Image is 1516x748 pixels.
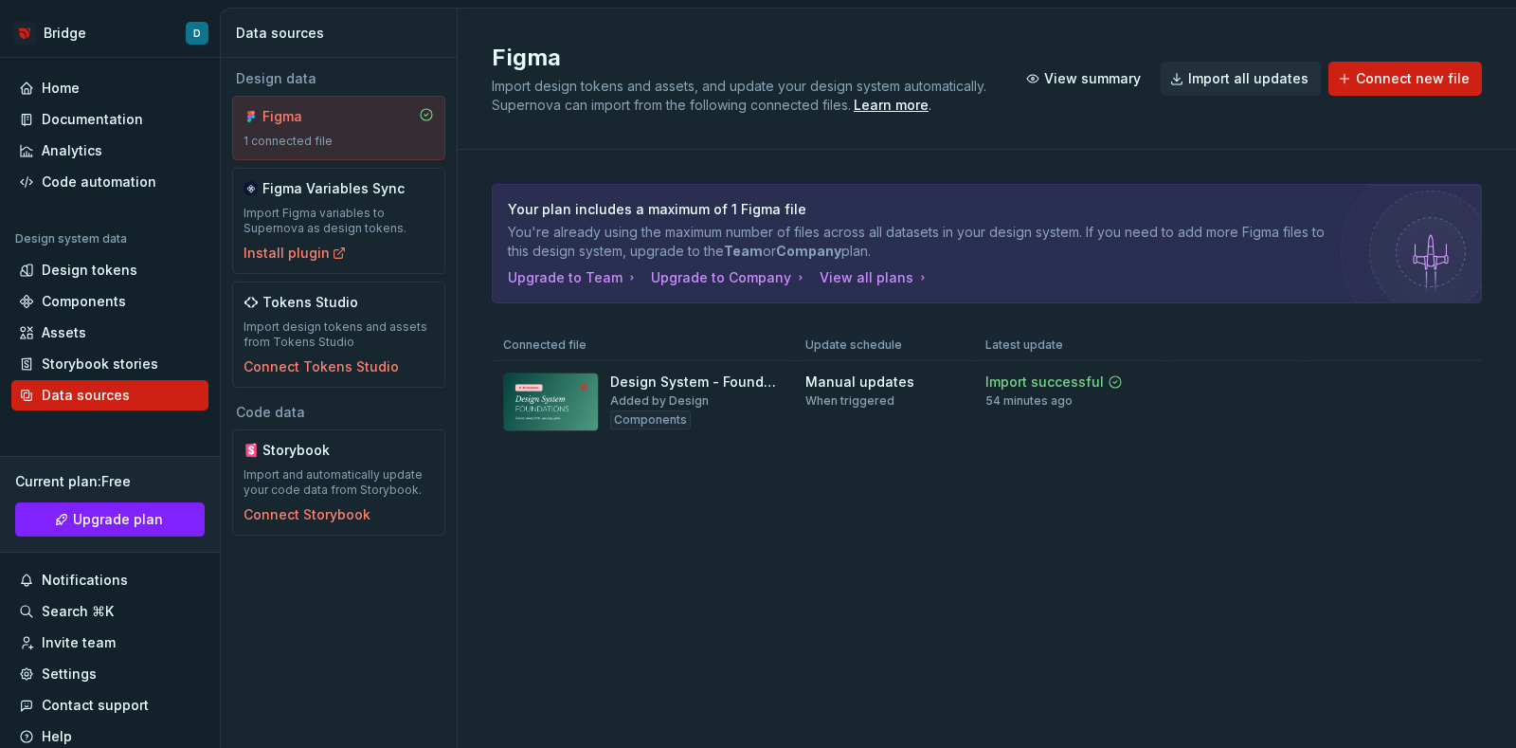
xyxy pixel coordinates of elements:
button: Upgrade to Company [651,268,808,287]
button: Contact support [11,690,208,721]
a: Figma Variables SyncImport Figma variables to Supernova as design tokens.Install plugin [232,168,445,274]
button: Install plugin [244,244,347,263]
button: View all plans [820,268,930,287]
div: Documentation [42,110,143,129]
img: 3f850d6b-8361-4b34-8a82-b945b4d8a89b.png [13,22,36,45]
button: Notifications [11,565,208,595]
a: Home [11,73,208,103]
div: Design tokens [42,261,137,280]
div: Code automation [42,173,156,192]
div: Code data [232,403,445,422]
button: Search ⌘K [11,596,208,627]
b: Company [776,243,841,259]
div: Notifications [42,571,128,590]
div: Design System - Foundations WIP [610,373,783,392]
div: Storybook [262,441,353,460]
div: D [193,26,201,41]
button: Import all updates [1161,62,1321,96]
div: Figma Variables Sync [262,179,405,198]
a: Code automation [11,167,208,197]
div: Import Figma variables to Supernova as design tokens. [244,206,434,236]
a: Analytics [11,136,208,166]
b: Team [724,243,763,259]
div: Figma [262,107,353,126]
a: Invite team [11,628,208,658]
a: Design tokens [11,255,208,285]
a: Storybook stories [11,349,208,379]
button: Connect Tokens Studio [244,357,399,376]
div: 54 minutes ago [985,393,1073,409]
div: Data sources [42,386,130,405]
div: Design system data [15,231,127,246]
div: 1 connected file [244,134,434,149]
div: Help [42,727,72,746]
div: Assets [42,323,86,342]
div: Analytics [42,141,102,160]
a: Figma1 connected file [232,96,445,160]
div: Added by Design [610,393,709,409]
div: Data sources [236,24,449,43]
div: Tokens Studio [262,293,358,312]
div: Components [610,410,691,429]
a: Documentation [11,104,208,135]
a: Assets [11,318,208,348]
div: Home [42,79,80,98]
div: Storybook stories [42,355,158,374]
div: Current plan : Free [15,472,205,491]
button: BridgeD [4,12,216,53]
a: Upgrade plan [15,502,205,537]
button: Upgrade to Team [508,268,640,287]
button: Connect new file [1328,62,1482,96]
th: Connected file [492,330,794,361]
th: Update schedule [794,330,974,361]
h2: Figma [492,43,994,73]
a: Settings [11,659,208,689]
a: Learn more [854,96,929,115]
div: Bridge [44,24,86,43]
div: Import and automatically update your code data from Storybook. [244,467,434,498]
div: Invite team [42,633,116,652]
div: Settings [42,665,97,684]
div: Components [42,292,126,311]
span: Import all updates [1188,69,1308,88]
div: Manual updates [805,373,914,392]
span: Upgrade plan [73,510,163,529]
span: View summary [1044,69,1141,88]
span: Import design tokens and assets, and update your design system automatically. Supernova can impor... [492,78,990,113]
span: Connect new file [1356,69,1470,88]
th: Latest update [974,330,1164,361]
a: Data sources [11,380,208,410]
div: Search ⌘K [42,602,114,621]
div: Design data [232,69,445,88]
a: Components [11,286,208,317]
p: Your plan includes a maximum of 1 Figma file [508,200,1333,219]
a: Tokens StudioImport design tokens and assets from Tokens StudioConnect Tokens Studio [232,282,445,388]
p: You're already using the maximum number of files across all datasets in your design system. If yo... [508,223,1333,261]
div: Import design tokens and assets from Tokens Studio [244,319,434,350]
button: View summary [1017,62,1153,96]
span: . [851,99,931,113]
a: StorybookImport and automatically update your code data from Storybook.Connect Storybook [232,429,445,536]
div: Contact support [42,696,149,715]
div: Import successful [985,373,1104,392]
button: Connect Storybook [244,505,370,524]
div: When triggered [805,393,894,409]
